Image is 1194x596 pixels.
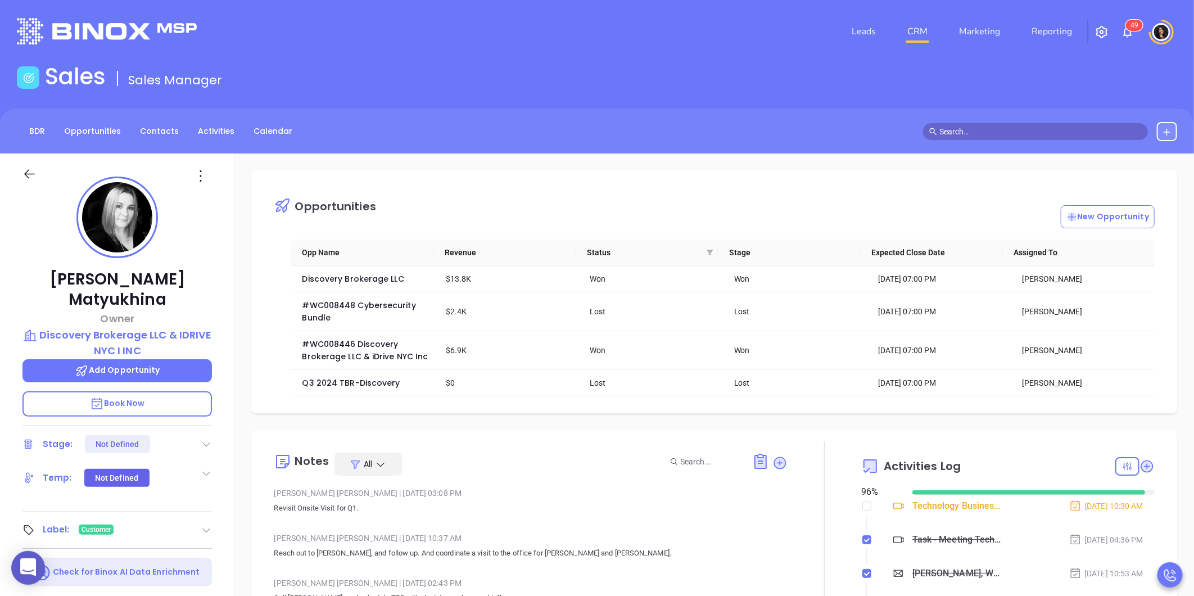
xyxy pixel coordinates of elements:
a: Contacts [133,122,186,141]
input: Search… [939,125,1142,138]
div: [PERSON_NAME], Windows 10 is going away. Here’s how it affects Discovery Brokerage LLC & IDRIVE N... [912,565,1002,582]
sup: 49 [1126,20,1143,31]
div: Won [590,273,718,285]
div: Won [590,344,718,356]
div: [PERSON_NAME] [1022,344,1150,356]
a: Q3 2024 TBR-Discovery [302,377,400,389]
a: #WC008448 Cybersecurity Bundle [302,300,418,323]
span: Sales Manager [128,71,222,89]
div: [DATE] 07:00 PM [878,273,1006,285]
span: filter [704,244,716,261]
span: | [399,489,401,498]
div: Opportunities [295,201,376,212]
span: Customer [82,523,111,536]
div: Task - Meeting Technology Business Review Zoom with [PERSON_NAME] [912,531,1002,548]
img: profile-user [82,182,152,252]
div: [DATE] 10:53 AM [1069,567,1143,580]
th: Stage [718,240,860,266]
p: New Opportunity [1066,211,1150,223]
div: [PERSON_NAME] [PERSON_NAME] [DATE] 03:08 PM [274,485,788,502]
a: Activities [191,122,241,141]
div: $13.8K [446,273,575,285]
div: [DATE] 10:30 AM [1069,500,1143,512]
img: iconSetting [1095,25,1109,39]
a: Opportunities [57,122,128,141]
p: Owner [22,311,212,326]
th: Revenue [433,240,576,266]
div: [PERSON_NAME] [PERSON_NAME] [DATE] 10:37 AM [274,530,788,547]
div: 96 % [861,485,899,499]
div: Temp: [43,469,72,486]
div: Not Defined [96,435,139,453]
a: CRM [903,20,932,43]
p: [PERSON_NAME] Matyukhina [22,269,212,310]
div: Label: [43,521,70,538]
span: Activities Log [884,460,961,472]
a: #WC008446 Discovery Brokerage LLC & iDrive NYC Inc [302,338,428,362]
div: Notes [295,455,329,467]
span: filter [707,249,713,256]
div: Lost [590,377,718,389]
a: Leads [847,20,880,43]
span: | [399,534,401,543]
p: Revisit Onsite Visit for Q1. [274,502,788,515]
p: Reach out to [PERSON_NAME], and follow up. And coordinate a visit to the office for [PERSON_NAME]... [274,547,788,560]
th: Expected Close Date [860,240,1002,266]
span: Status [587,246,702,259]
img: logo [17,18,197,44]
div: Won [734,344,862,356]
div: [DATE] 04:36 PM [1069,534,1143,546]
span: All [364,458,372,469]
div: [DATE] 07:00 PM [878,305,1006,318]
span: Book Now [90,398,145,409]
img: iconNotification [1121,25,1134,39]
a: BDR [22,122,52,141]
div: Not Defined [95,469,138,487]
a: Calendar [247,122,299,141]
a: Discovery Brokerage LLC & IDRIVE NYC I INC [22,327,212,358]
img: user [1152,23,1170,41]
a: Marketing [955,20,1005,43]
div: Lost [590,305,718,318]
div: $6.9K [446,344,575,356]
div: $2.4K [446,305,575,318]
div: $0 [446,377,575,389]
th: Opp Name [291,240,433,266]
div: Stage: [43,436,73,453]
a: Reporting [1027,20,1077,43]
div: [DATE] 07:00 PM [878,344,1006,356]
div: [PERSON_NAME] [1022,273,1150,285]
span: search [929,128,937,136]
div: Won [734,273,862,285]
span: 4 [1130,21,1134,29]
span: | [399,579,401,588]
div: [PERSON_NAME] [1022,305,1150,318]
input: Search... [680,455,740,468]
a: Discovery Brokerage LLC [302,273,404,285]
span: Add Opportunity [75,364,160,376]
div: [DATE] 07:00 PM [878,377,1006,389]
div: [PERSON_NAME] [1022,377,1150,389]
p: Check for Binox AI Data Enrichment [53,566,200,578]
div: Technology Business Review Zoom with [PERSON_NAME] [912,498,1002,514]
h1: Sales [45,63,106,90]
span: 9 [1134,21,1138,29]
div: [PERSON_NAME] [PERSON_NAME] [DATE] 02:43 PM [274,575,788,592]
div: Lost [734,377,862,389]
div: Lost [734,305,862,318]
th: Assigned To [1003,240,1145,266]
